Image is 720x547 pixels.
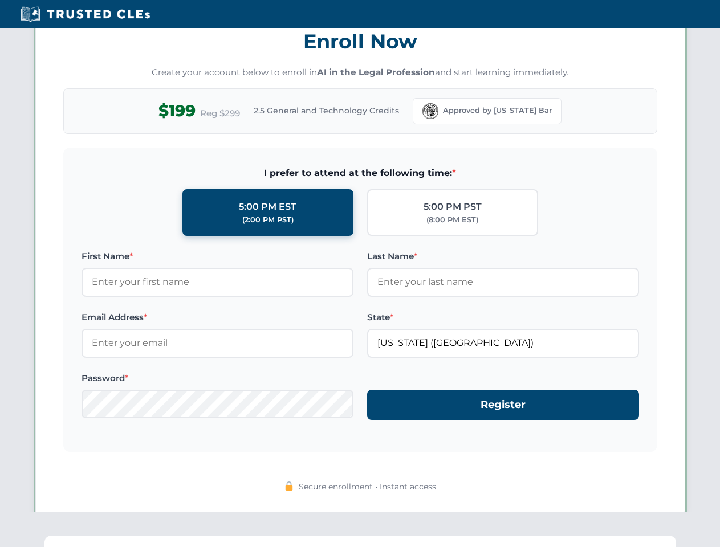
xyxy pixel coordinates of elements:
[239,199,296,214] div: 5:00 PM EST
[284,481,294,491] img: 🔒
[367,311,639,324] label: State
[254,104,399,117] span: 2.5 General and Technology Credits
[82,372,353,385] label: Password
[424,199,482,214] div: 5:00 PM PST
[82,268,353,296] input: Enter your first name
[367,390,639,420] button: Register
[422,103,438,119] img: Florida Bar
[443,105,552,116] span: Approved by [US_STATE] Bar
[82,329,353,357] input: Enter your email
[82,311,353,324] label: Email Address
[17,6,153,23] img: Trusted CLEs
[63,66,657,79] p: Create your account below to enroll in and start learning immediately.
[299,480,436,493] span: Secure enrollment • Instant access
[317,67,435,77] strong: AI in the Legal Profession
[367,329,639,357] input: Florida (FL)
[426,214,478,226] div: (8:00 PM EST)
[158,98,196,124] span: $199
[367,268,639,296] input: Enter your last name
[242,214,294,226] div: (2:00 PM PST)
[63,23,657,59] h3: Enroll Now
[367,250,639,263] label: Last Name
[200,107,240,120] span: Reg $299
[82,166,639,181] span: I prefer to attend at the following time:
[82,250,353,263] label: First Name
